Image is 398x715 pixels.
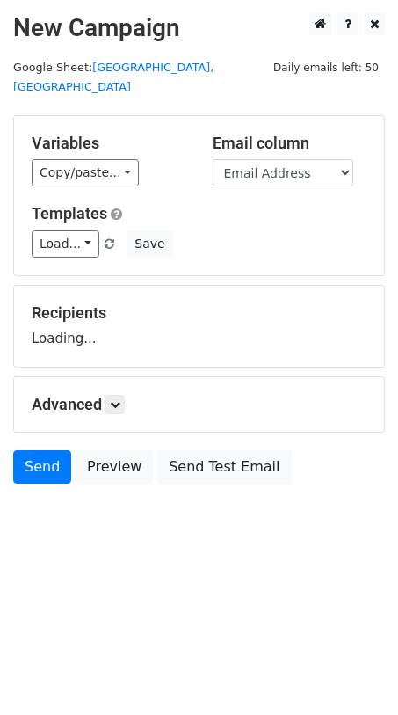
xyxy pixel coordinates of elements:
a: Daily emails left: 50 [267,61,385,74]
a: Load... [32,230,99,258]
h5: Variables [32,134,186,153]
span: Daily emails left: 50 [267,58,385,77]
a: Send [13,450,71,484]
a: Copy/paste... [32,159,139,186]
a: Send Test Email [157,450,291,484]
a: Preview [76,450,153,484]
h5: Email column [213,134,367,153]
button: Save [127,230,172,258]
small: Google Sheet: [13,61,213,94]
h5: Advanced [32,395,366,414]
div: Loading... [32,303,366,349]
h2: New Campaign [13,13,385,43]
a: [GEOGRAPHIC_DATA], [GEOGRAPHIC_DATA] [13,61,213,94]
a: Templates [32,204,107,223]
h5: Recipients [32,303,366,323]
